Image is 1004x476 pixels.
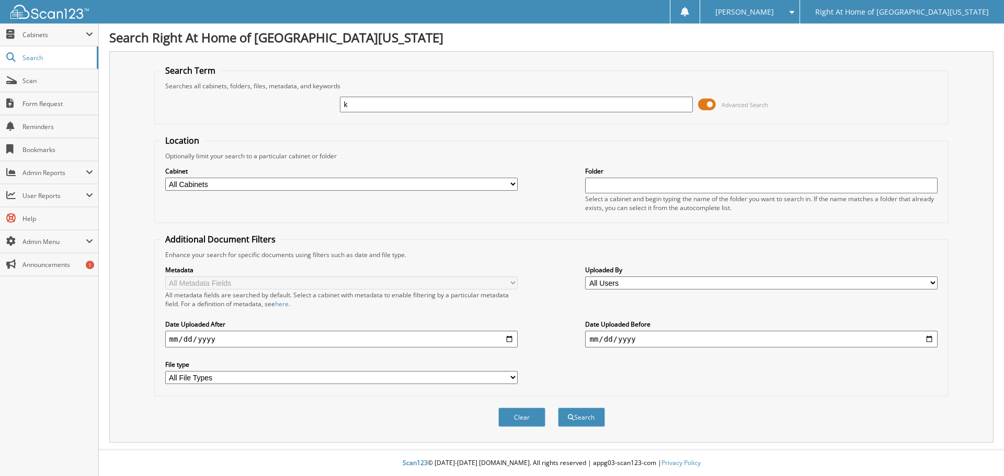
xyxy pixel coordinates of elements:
[160,152,943,160] div: Optionally limit your search to a particular cabinet or folder
[165,291,518,308] div: All metadata fields are searched by default. Select a cabinet with metadata to enable filtering b...
[585,265,938,274] label: Uploaded By
[109,29,994,46] h1: Search Right At Home of [GEOGRAPHIC_DATA][US_STATE]
[160,65,221,76] legend: Search Term
[22,214,93,223] span: Help
[165,167,518,176] label: Cabinet
[22,76,93,85] span: Scan
[585,320,938,329] label: Date Uploaded Before
[10,5,89,19] img: scan123-logo-white.svg
[275,299,289,308] a: here
[585,331,938,347] input: end
[22,99,93,108] span: Form Request
[22,53,92,62] span: Search
[22,30,86,39] span: Cabinets
[160,135,204,146] legend: Location
[722,101,768,109] span: Advanced Search
[86,261,94,269] div: 1
[661,458,701,467] a: Privacy Policy
[160,234,281,245] legend: Additional Document Filters
[22,168,86,177] span: Admin Reports
[558,408,605,427] button: Search
[165,360,518,369] label: File type
[403,458,428,467] span: Scan123
[585,167,938,176] label: Folder
[22,122,93,131] span: Reminders
[160,250,943,259] div: Enhance your search for specific documents using filters such as date and file type.
[22,191,86,200] span: User Reports
[815,9,989,15] span: Right At Home of [GEOGRAPHIC_DATA][US_STATE]
[22,237,86,246] span: Admin Menu
[165,331,518,347] input: start
[160,82,943,90] div: Searches all cabinets, folders, files, metadata, and keywords
[165,320,518,329] label: Date Uploaded After
[99,450,1004,476] div: © [DATE]-[DATE] [DOMAIN_NAME]. All rights reserved | appg03-scan123-com |
[165,265,518,274] label: Metadata
[715,9,774,15] span: [PERSON_NAME]
[585,194,938,212] div: Select a cabinet and begin typing the name of the folder you want to search in. If the name match...
[22,145,93,154] span: Bookmarks
[22,260,93,269] span: Announcements
[498,408,545,427] button: Clear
